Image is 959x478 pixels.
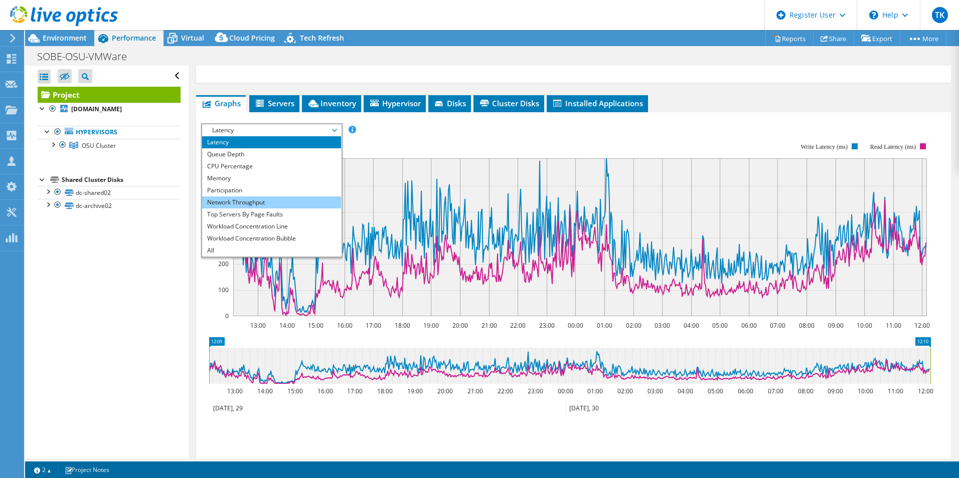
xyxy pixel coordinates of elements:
span: Tech Refresh [300,33,344,43]
text: 08:00 [797,387,813,395]
a: Project Notes [58,463,116,476]
li: Top Servers By Page Faults [202,208,341,220]
text: 19:00 [423,321,438,330]
text: 04:00 [677,387,693,395]
text: 15:00 [287,387,302,395]
text: 0 [225,312,229,320]
text: 19:00 [407,387,422,395]
text: 20:00 [452,321,467,330]
span: Virtual [181,33,204,43]
text: 21:00 [467,387,483,395]
text: 03:00 [647,387,663,395]
text: 09:00 [827,387,843,395]
h1: SOBE-OSU-VMWare [33,51,142,62]
span: Hypervisor [369,98,421,108]
a: OSU Cluster [38,139,181,152]
a: 2 [27,463,58,476]
a: dc-shared02 [38,186,181,199]
text: 02:00 [617,387,632,395]
text: 06:00 [741,321,756,330]
span: TK [932,7,948,23]
text: Write Latency (ms) [801,143,847,150]
text: 23:00 [539,321,554,330]
span: Latency [207,124,336,136]
b: [DOMAIN_NAME] [71,105,122,113]
text: 08:00 [798,321,814,330]
text: 14:00 [257,387,272,395]
span: Performance [112,33,156,43]
a: Hypervisors [38,126,181,139]
text: 05:00 [707,387,723,395]
span: Disks [433,98,466,108]
text: 12:00 [917,387,933,395]
span: Inventory [307,98,356,108]
li: Queue Depth [202,148,341,160]
a: Reports [765,31,814,46]
a: Export [854,31,900,46]
li: CPU Percentage [202,160,341,172]
a: [DOMAIN_NAME] [38,103,181,116]
li: Workload Concentration Line [202,220,341,232]
text: 12:00 [914,321,929,330]
li: Workload Concentration Bubble [202,232,341,245]
span: Servers [254,98,294,108]
text: Read Latency (ms) [870,143,916,150]
li: Network Throughput [202,196,341,208]
div: Shared Cluster Disks [62,174,181,186]
text: 17:00 [365,321,381,330]
text: 09:00 [828,321,843,330]
text: 200 [218,260,229,268]
text: 01:00 [596,321,612,330]
text: 02:00 [625,321,641,330]
a: Project [38,87,181,103]
span: Installed Applications [552,98,643,108]
text: 10:00 [856,321,872,330]
text: 05:00 [712,321,727,330]
a: dc-archive02 [38,199,181,212]
span: OSU Cluster [82,141,116,150]
span: Environment [43,33,87,43]
text: 13:00 [250,321,265,330]
span: Graphs [201,98,241,108]
text: 06:00 [737,387,753,395]
text: 20:00 [437,387,452,395]
span: Cloud Pricing [229,33,275,43]
span: Cluster Disks [478,98,539,108]
text: 22:00 [497,387,513,395]
text: 23:00 [527,387,543,395]
li: Memory [202,172,341,184]
text: 10:00 [857,387,873,395]
li: All [202,245,341,257]
a: More [900,31,946,46]
text: 21:00 [481,321,497,330]
a: Share [813,31,854,46]
text: 07:00 [767,387,783,395]
text: 15:00 [307,321,323,330]
svg: \n [869,11,878,20]
text: 11:00 [885,321,901,330]
text: 03:00 [654,321,670,330]
li: Participation [202,184,341,196]
li: Latency [202,136,341,148]
text: 01:00 [587,387,602,395]
text: 07:00 [769,321,785,330]
text: 16:00 [317,387,333,395]
text: 14:00 [279,321,294,330]
text: 16:00 [337,321,352,330]
text: 11:00 [887,387,903,395]
text: 18:00 [377,387,392,395]
text: 100 [218,286,229,294]
text: 00:00 [557,387,573,395]
text: 18:00 [394,321,410,330]
text: 22:00 [510,321,525,330]
text: 13:00 [227,387,242,395]
text: 04:00 [683,321,699,330]
text: 17:00 [347,387,362,395]
text: 00:00 [567,321,583,330]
